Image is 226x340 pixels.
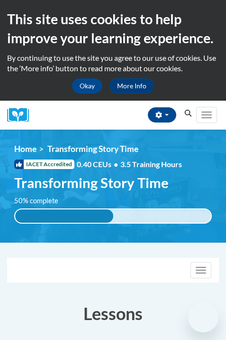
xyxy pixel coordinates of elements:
a: Home [14,144,36,154]
h3: Lessons [7,302,219,325]
label: 50% complete [14,196,69,206]
button: Okay [72,78,102,94]
p: By continuing to use the site you agree to our use of cookies. Use the ‘More info’ button to read... [7,53,219,74]
a: Cox Campus [7,108,36,123]
span: 0.40 CEUs [77,159,120,170]
span: IACET Accredited [14,160,74,169]
span: Transforming Story Time [47,144,138,154]
span: 3.5 Training Hours [120,160,182,169]
button: Search [181,108,195,119]
div: Main menu [195,101,219,130]
span: Transforming Story Time [14,174,169,191]
h2: This site uses cookies to help improve your learning experience. [7,9,219,48]
button: Account Settings [148,107,176,123]
div: 50% complete [15,209,113,223]
span: • [114,160,118,169]
iframe: Button to launch messaging window [188,302,218,332]
img: Logo brand [7,108,36,123]
a: More Info [109,78,154,94]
